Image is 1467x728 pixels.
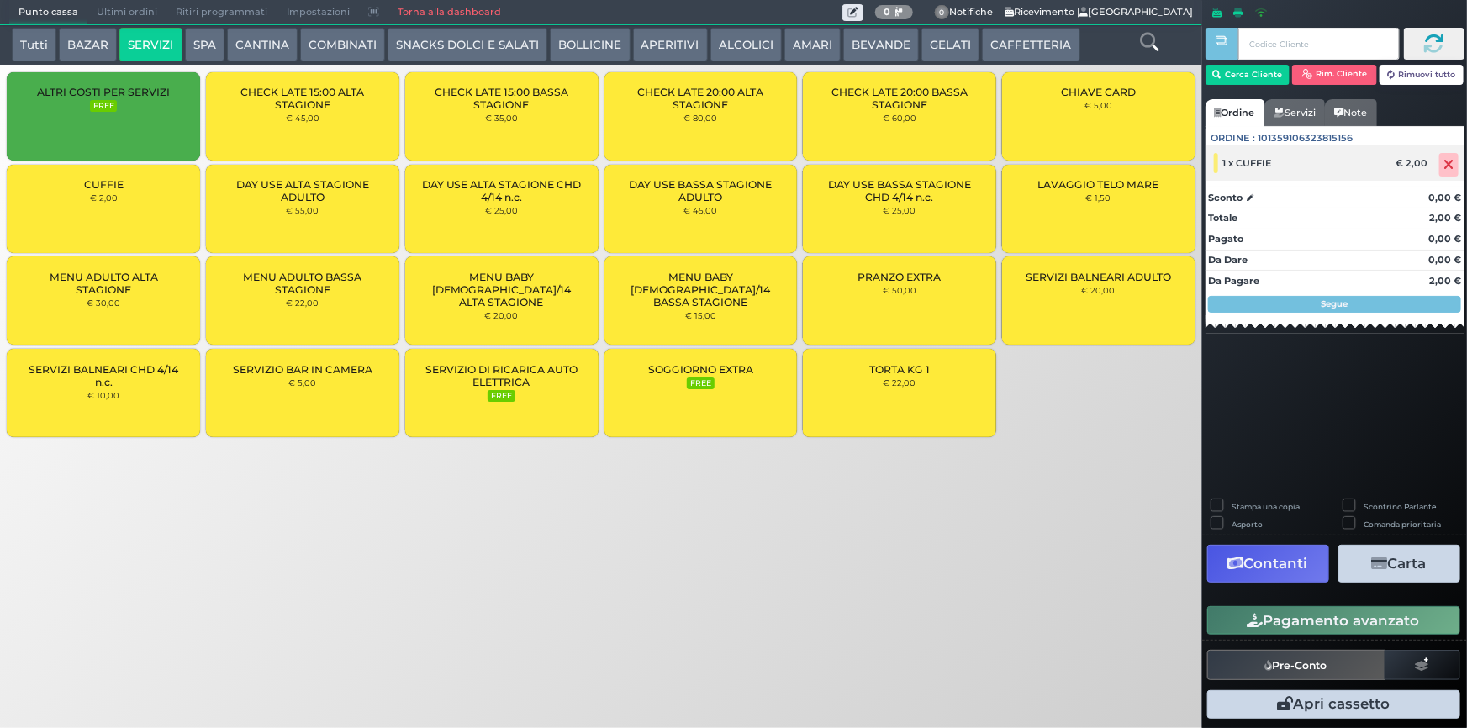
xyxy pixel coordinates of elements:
[683,205,717,215] small: € 45,00
[220,271,385,296] span: MENU ADULTO BASSA STAGIONE
[1208,275,1259,287] strong: Da Pagare
[21,363,186,388] span: SERVIZI BALNEARI CHD 4/14 n.c.
[982,28,1079,61] button: CAFFETTERIA
[1428,254,1461,266] strong: 0,00 €
[1206,99,1264,126] a: Ordine
[420,178,584,203] span: DAY USE ALTA STAGIONE CHD 4/14 n.c.
[1338,545,1460,583] button: Carta
[388,28,547,61] button: SNACKS DOLCI E SALATI
[277,1,359,24] span: Impostazioni
[618,178,783,203] span: DAY USE BASSA STAGIONE ADULTO
[185,28,224,61] button: SPA
[90,193,118,203] small: € 2,00
[618,86,783,111] span: CHECK LATE 20:00 ALTA STAGIONE
[843,28,919,61] button: BEVANDE
[420,86,584,111] span: CHECK LATE 15:00 BASSA STAGIONE
[286,205,319,215] small: € 55,00
[300,28,385,61] button: COMBINATI
[485,310,519,320] small: € 20,00
[1208,212,1237,224] strong: Totale
[1038,178,1159,191] span: LAVAGGIO TELO MARE
[1207,606,1460,635] button: Pagamento avanzato
[220,86,385,111] span: CHECK LATE 15:00 ALTA STAGIONE
[1428,192,1461,203] strong: 0,00 €
[921,28,979,61] button: GELATI
[37,86,170,98] span: ALTRI COSTI PER SERVIZI
[286,113,319,123] small: € 45,00
[233,363,372,376] span: SERVIZIO BAR IN CAMERA
[87,1,166,24] span: Ultimi ordini
[1208,191,1243,205] strong: Sconto
[1264,99,1325,126] a: Servizi
[1364,519,1442,530] label: Comanda prioritaria
[883,113,916,123] small: € 60,00
[420,363,584,388] span: SERVIZIO DI RICARICA AUTO ELETTRICA
[90,100,117,112] small: FREE
[884,205,916,215] small: € 25,00
[1206,65,1290,85] button: Cerca Cliente
[687,377,714,389] small: FREE
[685,310,716,320] small: € 15,00
[420,271,584,309] span: MENU BABY [DEMOGRAPHIC_DATA]/14 ALTA STAGIONE
[388,1,510,24] a: Torna alla dashboard
[220,178,385,203] span: DAY USE ALTA STAGIONE ADULTO
[1208,254,1248,266] strong: Da Dare
[1208,233,1243,245] strong: Pagato
[550,28,630,61] button: BOLLICINE
[1211,131,1256,145] span: Ordine :
[1061,86,1136,98] span: CHIAVE CARD
[883,285,916,295] small: € 50,00
[59,28,117,61] button: BAZAR
[485,113,518,123] small: € 35,00
[1223,157,1273,169] span: 1 x CUFFIE
[227,28,298,61] button: CANTINA
[1428,233,1461,245] strong: 0,00 €
[935,5,950,20] span: 0
[1364,501,1437,512] label: Scontrino Parlante
[485,205,518,215] small: € 25,00
[1325,99,1376,126] a: Note
[618,271,783,309] span: MENU BABY [DEMOGRAPHIC_DATA]/14 BASSA STAGIONE
[858,271,942,283] span: PRANZO EXTRA
[1207,650,1385,680] button: Pre-Conto
[1429,212,1461,224] strong: 2,00 €
[1026,271,1171,283] span: SERVIZI BALNEARI ADULTO
[286,298,319,308] small: € 22,00
[1259,131,1354,145] span: 101359106323815156
[817,86,982,111] span: CHECK LATE 20:00 BASSA STAGIONE
[1232,501,1300,512] label: Stampa una copia
[9,1,87,24] span: Punto cassa
[488,390,515,402] small: FREE
[1084,100,1112,110] small: € 5,00
[869,363,930,376] span: TORTA KG 1
[1322,298,1348,309] strong: Segue
[784,28,841,61] button: AMARI
[683,113,717,123] small: € 80,00
[166,1,277,24] span: Ritiri programmati
[1232,519,1263,530] label: Asporto
[633,28,708,61] button: APERITIVI
[1238,28,1399,60] input: Codice Cliente
[1086,193,1111,203] small: € 1,50
[1292,65,1377,85] button: Rim. Cliente
[884,6,890,18] b: 0
[1082,285,1116,295] small: € 20,00
[710,28,782,61] button: ALCOLICI
[87,390,119,400] small: € 10,00
[1393,157,1436,169] div: € 2,00
[21,271,186,296] span: MENU ADULTO ALTA STAGIONE
[648,363,753,376] span: SOGGIORNO EXTRA
[1380,65,1464,85] button: Rimuovi tutto
[1207,545,1329,583] button: Contanti
[884,377,916,388] small: € 22,00
[12,28,56,61] button: Tutti
[1207,690,1460,719] button: Apri cassetto
[87,298,120,308] small: € 30,00
[288,377,316,388] small: € 5,00
[1429,275,1461,287] strong: 2,00 €
[817,178,982,203] span: DAY USE BASSA STAGIONE CHD 4/14 n.c.
[84,178,124,191] span: CUFFIE
[119,28,182,61] button: SERVIZI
